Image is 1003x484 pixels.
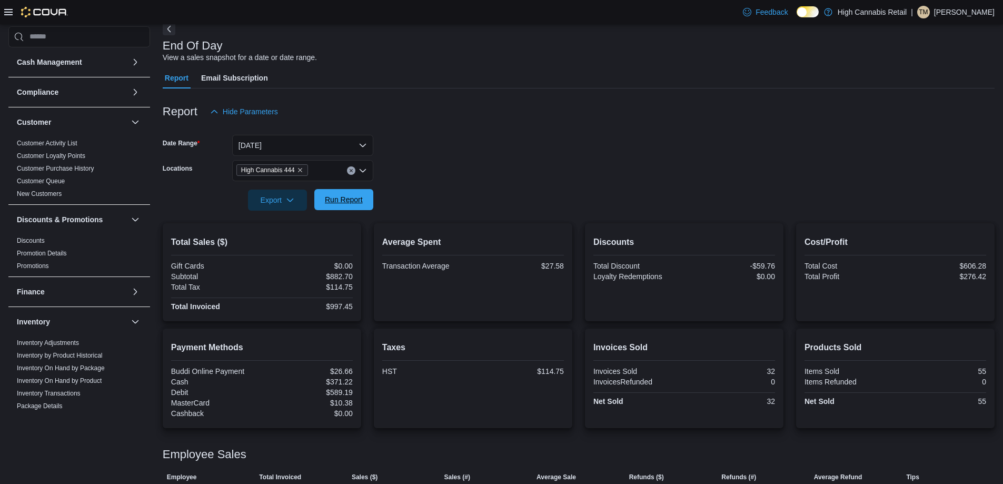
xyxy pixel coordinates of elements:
[17,287,45,297] h3: Finance
[236,164,308,176] span: High Cannabis 444
[232,135,373,156] button: [DATE]
[475,367,564,376] div: $114.75
[171,236,353,249] h2: Total Sales ($)
[805,378,893,386] div: Items Refunded
[382,341,564,354] h2: Taxes
[906,473,919,481] span: Tips
[17,236,45,245] span: Discounts
[264,272,353,281] div: $882.70
[171,262,260,270] div: Gift Cards
[721,473,756,481] span: Refunds (#)
[17,57,127,67] button: Cash Management
[17,164,94,173] span: Customer Purchase History
[17,87,58,97] h3: Compliance
[17,317,50,327] h3: Inventory
[805,341,986,354] h2: Products Sold
[17,87,127,97] button: Compliance
[248,190,307,211] button: Export
[17,339,79,347] span: Inventory Adjustments
[797,6,819,17] input: Dark Mode
[475,262,564,270] div: $27.58
[444,473,470,481] span: Sales (#)
[897,272,986,281] div: $276.42
[17,364,105,372] a: Inventory On Hand by Package
[805,367,893,376] div: Items Sold
[739,2,792,23] a: Feedback
[264,409,353,418] div: $0.00
[17,177,65,185] a: Customer Queue
[171,388,260,397] div: Debit
[17,250,67,257] a: Promotion Details
[17,351,103,360] span: Inventory by Product Historical
[17,117,51,127] h3: Customer
[17,57,82,67] h3: Cash Management
[17,249,67,258] span: Promotion Details
[17,190,62,197] a: New Customers
[171,283,260,291] div: Total Tax
[264,283,353,291] div: $114.75
[206,101,282,122] button: Hide Parameters
[593,378,682,386] div: InvoicesRefunded
[382,236,564,249] h2: Average Spent
[8,234,150,276] div: Discounts & Promotions
[17,390,81,397] a: Inventory Transactions
[129,213,142,226] button: Discounts & Promotions
[314,189,373,210] button: Run Report
[593,341,775,354] h2: Invoices Sold
[163,448,246,461] h3: Employee Sales
[17,262,49,270] span: Promotions
[264,378,353,386] div: $371.22
[686,367,775,376] div: 32
[297,167,303,173] button: Remove High Cannabis 444 from selection in this group
[382,367,471,376] div: HST
[805,397,835,406] strong: Net Sold
[163,23,175,35] button: Next
[325,194,363,205] span: Run Report
[259,473,301,481] span: Total Invoiced
[17,352,103,359] a: Inventory by Product Historical
[593,236,775,249] h2: Discounts
[163,164,193,173] label: Locations
[163,105,197,118] h3: Report
[129,315,142,328] button: Inventory
[17,214,127,225] button: Discounts & Promotions
[223,106,278,117] span: Hide Parameters
[17,140,77,147] a: Customer Activity List
[347,166,355,175] button: Clear input
[17,214,103,225] h3: Discounts & Promotions
[686,262,775,270] div: -$59.76
[805,236,986,249] h2: Cost/Profit
[911,6,913,18] p: |
[897,397,986,406] div: 55
[8,337,150,480] div: Inventory
[21,7,68,17] img: Cova
[264,302,353,311] div: $997.45
[171,378,260,386] div: Cash
[129,116,142,129] button: Customer
[171,409,260,418] div: Cashback
[17,152,85,160] a: Customer Loyalty Points
[17,377,102,384] a: Inventory On Hand by Product
[264,399,353,407] div: $10.38
[17,317,127,327] button: Inventory
[17,237,45,244] a: Discounts
[814,473,862,481] span: Average Refund
[254,190,301,211] span: Export
[17,402,63,410] a: Package Details
[917,6,930,18] div: Tonisha Misuraca
[171,272,260,281] div: Subtotal
[629,473,664,481] span: Refunds ($)
[129,285,142,298] button: Finance
[756,7,788,17] span: Feedback
[171,302,220,311] strong: Total Invoiced
[593,367,682,376] div: Invoices Sold
[171,399,260,407] div: MasterCard
[8,137,150,204] div: Customer
[264,367,353,376] div: $26.66
[919,6,928,18] span: TM
[593,262,682,270] div: Total Discount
